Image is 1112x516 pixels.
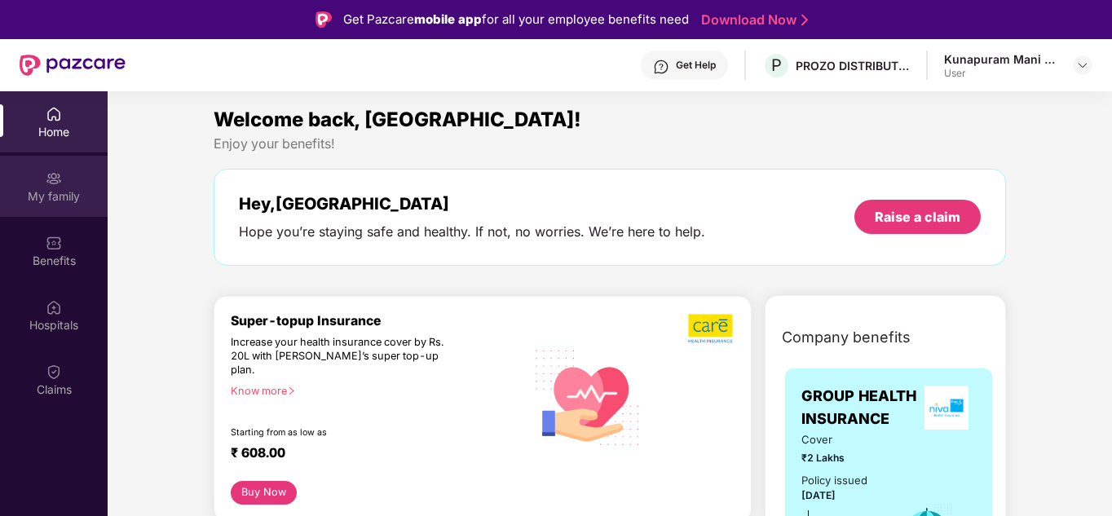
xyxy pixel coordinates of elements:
img: Stroke [801,11,808,29]
img: svg+xml;base64,PHN2ZyB4bWxucz0iaHR0cDovL3d3dy53My5vcmcvMjAwMC9zdmciIHhtbG5zOnhsaW5rPSJodHRwOi8vd3... [525,333,651,461]
img: Logo [316,11,332,28]
span: right [287,386,296,395]
div: Get Pazcare for all your employee benefits need [343,10,689,29]
img: svg+xml;base64,PHN2ZyBpZD0iRHJvcGRvd24tMzJ4MzIiIHhtbG5zPSJodHRwOi8vd3d3LnczLm9yZy8yMDAwL3N2ZyIgd2... [1076,59,1089,72]
img: New Pazcare Logo [20,55,126,76]
div: Know more [231,385,515,396]
div: Kunapuram Mani Preeth [944,51,1058,67]
div: Raise a claim [875,208,960,226]
div: Hey, [GEOGRAPHIC_DATA] [239,194,705,214]
span: Cover [801,431,878,448]
div: Super-topup Insurance [231,313,525,329]
img: svg+xml;base64,PHN2ZyBpZD0iSGVscC0zMngzMiIgeG1sbnM9Imh0dHA6Ly93d3cudzMub3JnLzIwMDAvc3ZnIiB3aWR0aD... [653,59,669,75]
img: svg+xml;base64,PHN2ZyB3aWR0aD0iMjAiIGhlaWdodD0iMjAiIHZpZXdCb3g9IjAgMCAyMCAyMCIgZmlsbD0ibm9uZSIgeG... [46,170,62,187]
strong: mobile app [414,11,482,27]
button: Buy Now [231,481,297,505]
span: GROUP HEALTH INSURANCE [801,385,917,431]
div: Enjoy your benefits! [214,135,1006,152]
img: b5dec4f62d2307b9de63beb79f102df3.png [688,313,735,344]
span: P [771,55,782,75]
span: ₹2 Lakhs [801,450,878,465]
span: Welcome back, [GEOGRAPHIC_DATA]! [214,108,581,131]
div: PROZO DISTRIBUTION PRIVATE LIMITED [796,58,910,73]
a: Download Now [701,11,803,29]
img: svg+xml;base64,PHN2ZyBpZD0iSG9tZSIgeG1sbnM9Imh0dHA6Ly93d3cudzMub3JnLzIwMDAvc3ZnIiB3aWR0aD0iMjAiIG... [46,106,62,122]
span: Company benefits [782,326,911,349]
img: insurerLogo [924,386,969,430]
div: Increase your health insurance cover by Rs. 20L with [PERSON_NAME]’s super top-up plan. [231,336,454,377]
div: Starting from as low as [231,427,456,439]
div: Hope you’re staying safe and healthy. If not, no worries. We’re here to help. [239,223,705,240]
img: svg+xml;base64,PHN2ZyBpZD0iQ2xhaW0iIHhtbG5zPSJodHRwOi8vd3d3LnczLm9yZy8yMDAwL3N2ZyIgd2lkdGg9IjIwIi... [46,364,62,380]
div: User [944,67,1058,80]
span: [DATE] [801,489,836,501]
div: ₹ 608.00 [231,445,509,465]
div: Get Help [676,59,716,72]
img: svg+xml;base64,PHN2ZyBpZD0iQmVuZWZpdHMiIHhtbG5zPSJodHRwOi8vd3d3LnczLm9yZy8yMDAwL3N2ZyIgd2lkdGg9Ij... [46,235,62,251]
div: Policy issued [801,472,867,489]
img: svg+xml;base64,PHN2ZyBpZD0iSG9zcGl0YWxzIiB4bWxucz0iaHR0cDovL3d3dy53My5vcmcvMjAwMC9zdmciIHdpZHRoPS... [46,299,62,315]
